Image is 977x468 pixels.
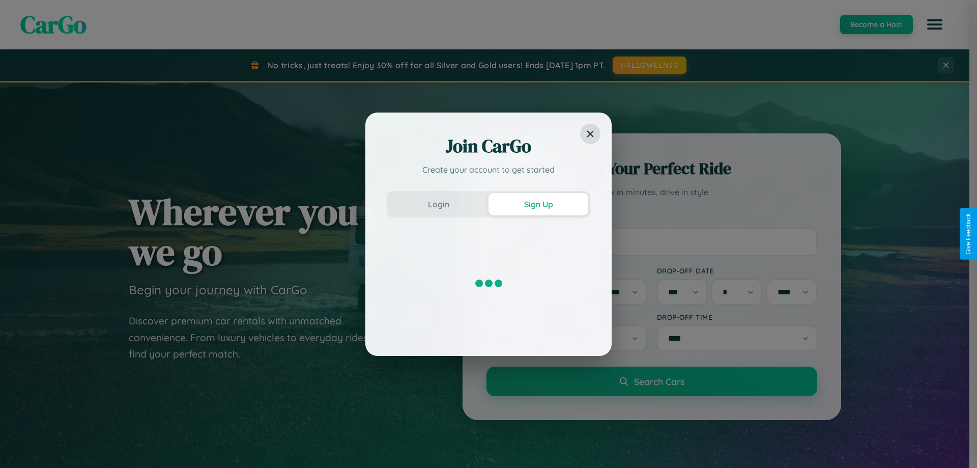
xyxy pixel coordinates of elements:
p: Create your account to get started [387,163,590,176]
button: Login [389,193,489,215]
h2: Join CarGo [387,134,590,158]
button: Sign Up [489,193,588,215]
div: Give Feedback [965,213,972,255]
iframe: Intercom live chat [10,433,35,458]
